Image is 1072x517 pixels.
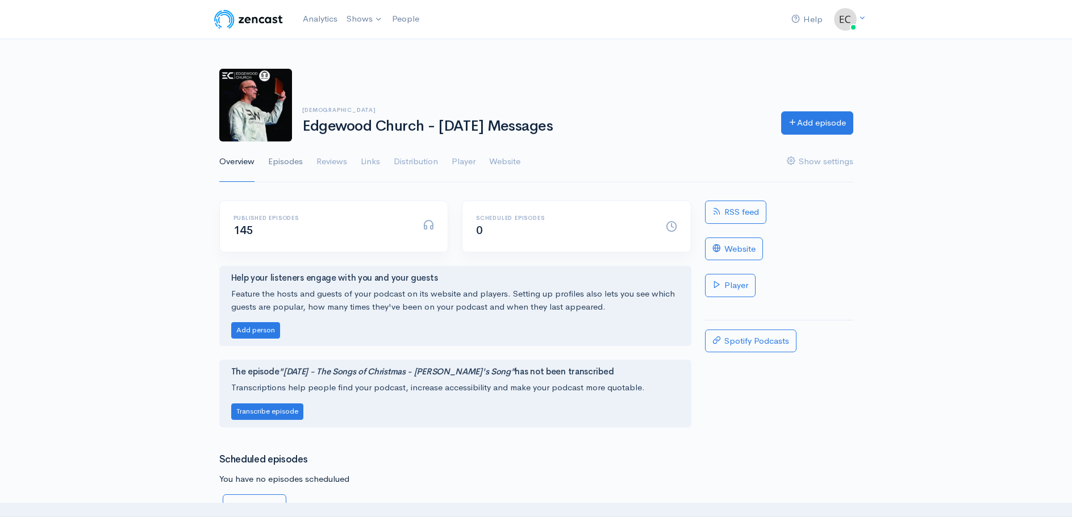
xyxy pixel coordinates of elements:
[268,141,303,182] a: Episodes
[231,403,303,420] button: Transcribe episode
[705,330,796,353] a: Spotify Podcasts
[219,473,691,486] p: You have no episodes schedulued
[781,111,853,135] a: Add episode
[705,274,756,297] a: Player
[231,381,679,394] p: Transcriptions help people find your podcast, increase accessibility and make your podcast more q...
[231,324,280,335] a: Add person
[231,405,303,416] a: Transcribe episode
[787,141,853,182] a: Show settings
[705,201,766,224] a: RSS feed
[452,141,475,182] a: Player
[476,215,652,221] h6: Scheduled episodes
[387,7,424,31] a: People
[489,141,520,182] a: Website
[705,237,763,261] a: Website
[219,141,255,182] a: Overview
[316,141,347,182] a: Reviews
[394,141,438,182] a: Distribution
[231,322,280,339] button: Add person
[302,118,767,135] h1: Edgewood Church - [DATE] Messages
[342,7,387,32] a: Shows
[231,367,679,377] h4: The episode has not been transcribed
[476,223,483,237] span: 0
[302,107,767,113] h6: [DEMOGRAPHIC_DATA]
[361,141,380,182] a: Links
[231,273,679,283] h4: Help your listeners engage with you and your guests
[231,287,679,313] p: Feature the hosts and guests of your podcast on its website and players. Setting up profiles also...
[219,455,691,465] h3: Scheduled episodes
[212,8,285,31] img: ZenCast Logo
[233,215,410,221] h6: Published episodes
[298,7,342,31] a: Analytics
[787,7,827,32] a: Help
[233,223,253,237] span: 145
[279,366,515,377] i: "[DATE] - The Songs of Christmas - [PERSON_NAME]'s Song"
[834,8,857,31] img: ...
